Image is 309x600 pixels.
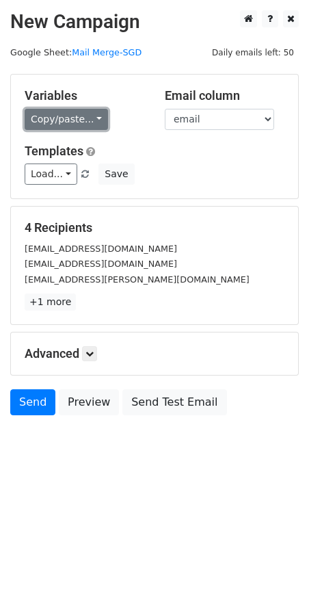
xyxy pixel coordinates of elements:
iframe: Chat Widget [241,534,309,600]
a: Load... [25,164,77,185]
small: [EMAIL_ADDRESS][PERSON_NAME][DOMAIN_NAME] [25,274,250,285]
a: +1 more [25,294,76,311]
h5: 4 Recipients [25,220,284,235]
span: Daily emails left: 50 [207,45,299,60]
h5: Advanced [25,346,284,361]
a: Send Test Email [122,389,226,415]
h5: Variables [25,88,144,103]
small: [EMAIL_ADDRESS][DOMAIN_NAME] [25,244,177,254]
a: Copy/paste... [25,109,108,130]
h2: New Campaign [10,10,299,34]
h5: Email column [165,88,284,103]
a: Mail Merge-SGD [72,47,142,57]
a: Templates [25,144,83,158]
a: Send [10,389,55,415]
small: Google Sheet: [10,47,142,57]
a: Daily emails left: 50 [207,47,299,57]
a: Preview [59,389,119,415]
button: Save [98,164,134,185]
small: [EMAIL_ADDRESS][DOMAIN_NAME] [25,259,177,269]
